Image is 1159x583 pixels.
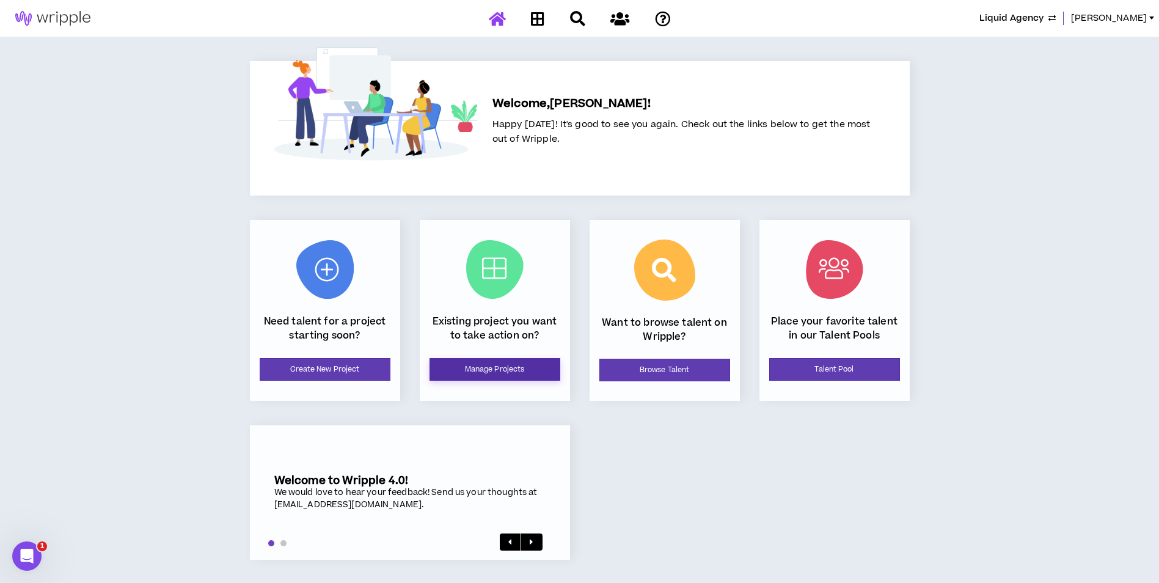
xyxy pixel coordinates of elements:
p: Existing project you want to take action on? [430,315,560,342]
h5: Welcome, [PERSON_NAME] ! [492,95,871,112]
p: Place your favorite talent in our Talent Pools [769,315,900,342]
button: Liquid Agency [979,12,1056,25]
a: Talent Pool [769,358,900,381]
p: Want to browse talent on Wripple? [599,316,730,343]
span: Liquid Agency [979,12,1044,25]
span: 1 [37,541,47,551]
img: Current Projects [466,240,524,299]
div: We would love to hear your feedback! Send us your thoughts at [EMAIL_ADDRESS][DOMAIN_NAME]. [274,487,546,511]
img: New Project [296,240,354,299]
h5: Welcome to Wripple 4.0! [274,474,546,487]
iframe: Intercom live chat [12,541,42,571]
a: Manage Projects [430,358,560,381]
span: Happy [DATE]! It's good to see you again. Check out the links below to get the most out of Wripple. [492,118,871,145]
p: Need talent for a project starting soon? [260,315,390,342]
img: Talent Pool [806,240,863,299]
a: Browse Talent [599,359,730,381]
a: Create New Project [260,358,390,381]
span: [PERSON_NAME] [1071,12,1147,25]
